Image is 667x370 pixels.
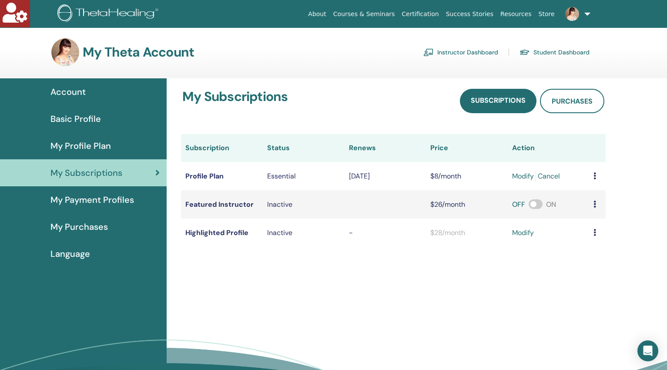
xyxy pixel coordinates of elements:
[512,171,534,182] a: modify
[181,190,263,219] td: Featured Instructor
[512,228,534,238] a: modify
[50,193,134,206] span: My Payment Profiles
[430,228,465,237] span: $28/month
[50,85,86,98] span: Account
[442,6,497,22] a: Success Stories
[83,44,194,60] h3: My Theta Account
[305,6,329,22] a: About
[520,49,530,56] img: graduation-cap.svg
[430,200,465,209] span: $26/month
[50,220,108,233] span: My Purchases
[497,6,535,22] a: Resources
[50,166,122,179] span: My Subscriptions
[546,200,556,209] span: ON
[345,134,426,162] th: Renews
[181,134,263,162] th: Subscription
[535,6,558,22] a: Store
[263,134,345,162] th: Status
[430,172,461,181] span: $8/month
[565,7,579,21] img: default.jpg
[460,89,536,113] a: Subscriptions
[182,89,288,110] h3: My Subscriptions
[538,171,560,182] a: Cancel
[267,171,340,182] div: Essential
[181,162,263,190] td: Profile Plan
[57,4,161,24] img: logo.png
[423,48,434,56] img: chalkboard-teacher.svg
[181,219,263,247] td: Highlighted Profile
[508,134,590,162] th: Action
[423,45,498,59] a: Instructor Dashboard
[349,228,353,237] span: -
[349,172,370,181] span: [DATE]
[471,96,526,105] span: Subscriptions
[512,200,525,209] span: OFF
[50,247,90,260] span: Language
[50,112,101,125] span: Basic Profile
[520,45,590,59] a: Student Dashboard
[51,38,79,66] img: default.jpg
[398,6,442,22] a: Certification
[426,134,508,162] th: Price
[330,6,399,22] a: Courses & Seminars
[637,340,658,361] div: Open Intercom Messenger
[267,228,340,238] p: Inactive
[50,139,111,152] span: My Profile Plan
[552,97,593,106] span: Purchases
[540,89,604,113] a: Purchases
[267,199,340,210] div: Inactive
